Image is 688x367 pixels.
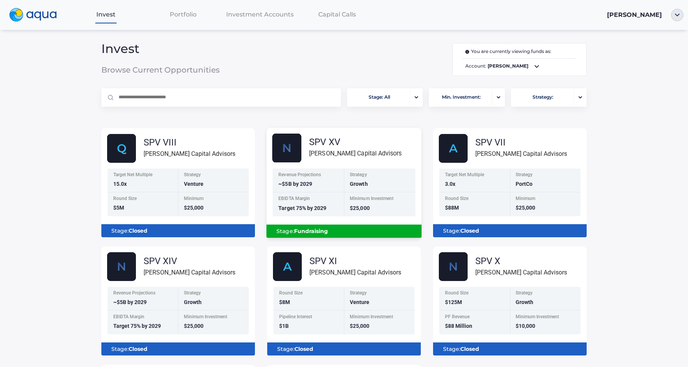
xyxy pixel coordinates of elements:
[445,323,472,329] span: $88 Million
[278,205,326,211] span: Target 75% by 2029
[445,205,459,211] span: $88M
[369,90,390,105] span: Stage: All
[272,134,301,163] img: Nscale_fund_card.svg
[488,63,528,69] b: [PERSON_NAME]
[184,205,203,211] span: $25,000
[184,323,203,329] span: $25,000
[350,181,367,187] span: Growth
[113,314,174,321] div: EBIDTA Margin
[445,314,505,321] div: PF Revenue
[113,299,147,305] span: ~$5B by 2029
[516,291,576,297] div: Strategy
[671,9,683,21] img: ellipse
[475,268,567,277] div: [PERSON_NAME] Capital Advisors
[475,256,567,266] div: SPV X
[516,172,576,179] div: Strategy
[350,196,411,203] div: Minimum Investment
[129,227,147,234] b: Closed
[273,225,415,238] div: Stage:
[279,299,290,305] span: $8M
[107,224,249,237] div: Stage:
[101,45,263,53] span: Invest
[309,268,401,277] div: [PERSON_NAME] Capital Advisors
[497,96,500,99] img: portfolio-arrow
[442,90,481,105] span: Min. Investment:
[144,138,235,147] div: SPV VIII
[533,90,553,105] span: Strategy:
[516,181,533,187] span: PortCo
[222,7,299,22] a: Investment Accounts
[350,172,411,179] div: Strategy
[429,88,504,107] button: Min. Investment:portfolio-arrow
[460,346,479,352] b: Closed
[144,256,235,266] div: SPV XIV
[516,196,576,203] div: Minimum
[96,11,116,18] span: Invest
[184,299,202,305] span: Growth
[516,314,576,321] div: Minimum Investment
[279,291,339,297] div: Round Size
[113,323,161,329] span: Target 75% by 2029
[309,149,402,158] div: [PERSON_NAME] Capital Advisors
[445,181,455,187] span: 3.0x
[439,224,580,237] div: Stage:
[278,181,312,187] span: ~$5B by 2029
[350,205,370,211] span: $25,000
[309,256,401,266] div: SPV XI
[129,346,147,352] b: Closed
[184,314,244,321] div: Minimum Investment
[350,291,410,297] div: Strategy
[279,314,339,321] div: Pipeline Interest
[273,252,302,281] img: AlphaFund.svg
[516,323,535,329] span: $10,000
[350,323,369,329] span: $25,000
[278,196,339,203] div: EBIDTA Margin
[226,11,294,18] span: Investment Accounts
[445,172,505,179] div: Target Net Multiple
[9,8,57,22] img: logo
[439,252,468,281] img: Nscale_fund_card.svg
[445,299,462,305] span: $125M
[113,181,127,187] span: 15.0x
[347,88,423,107] button: Stage: Allportfolio-arrow
[445,196,505,203] div: Round Size
[144,7,222,22] a: Portfolio
[294,228,328,235] b: Fundraising
[350,299,369,305] span: Venture
[101,66,263,74] span: Browse Current Opportunities
[170,11,197,18] span: Portfolio
[144,268,235,277] div: [PERSON_NAME] Capital Advisors
[108,95,113,100] img: Magnifier
[475,149,567,159] div: [PERSON_NAME] Capital Advisors
[511,88,587,107] button: Strategy:portfolio-arrow
[318,11,356,18] span: Capital Calls
[113,291,174,297] div: Revenue Projections
[516,299,533,305] span: Growth
[462,62,577,71] span: Account:
[294,346,313,352] b: Closed
[113,172,174,179] div: Target Net Multiple
[273,342,415,355] div: Stage:
[460,227,479,234] b: Closed
[184,172,244,179] div: Strategy
[579,96,582,99] img: portfolio-arrow
[107,252,136,281] img: Nscale_fund_card_1.svg
[439,134,468,163] img: AlphaFund.svg
[415,96,418,99] img: portfolio-arrow
[607,11,662,18] span: [PERSON_NAME]
[184,181,203,187] span: Venture
[184,196,244,203] div: Minimum
[445,291,505,297] div: Round Size
[278,172,339,179] div: Revenue Projections
[184,291,244,297] div: Strategy
[113,196,174,203] div: Round Size
[298,7,375,22] a: Capital Calls
[350,314,410,321] div: Minimum Investment
[439,342,580,355] div: Stage:
[279,323,289,329] span: $1B
[68,7,145,22] a: Invest
[475,138,567,147] div: SPV VII
[465,50,471,54] img: i.svg
[107,342,249,355] div: Stage:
